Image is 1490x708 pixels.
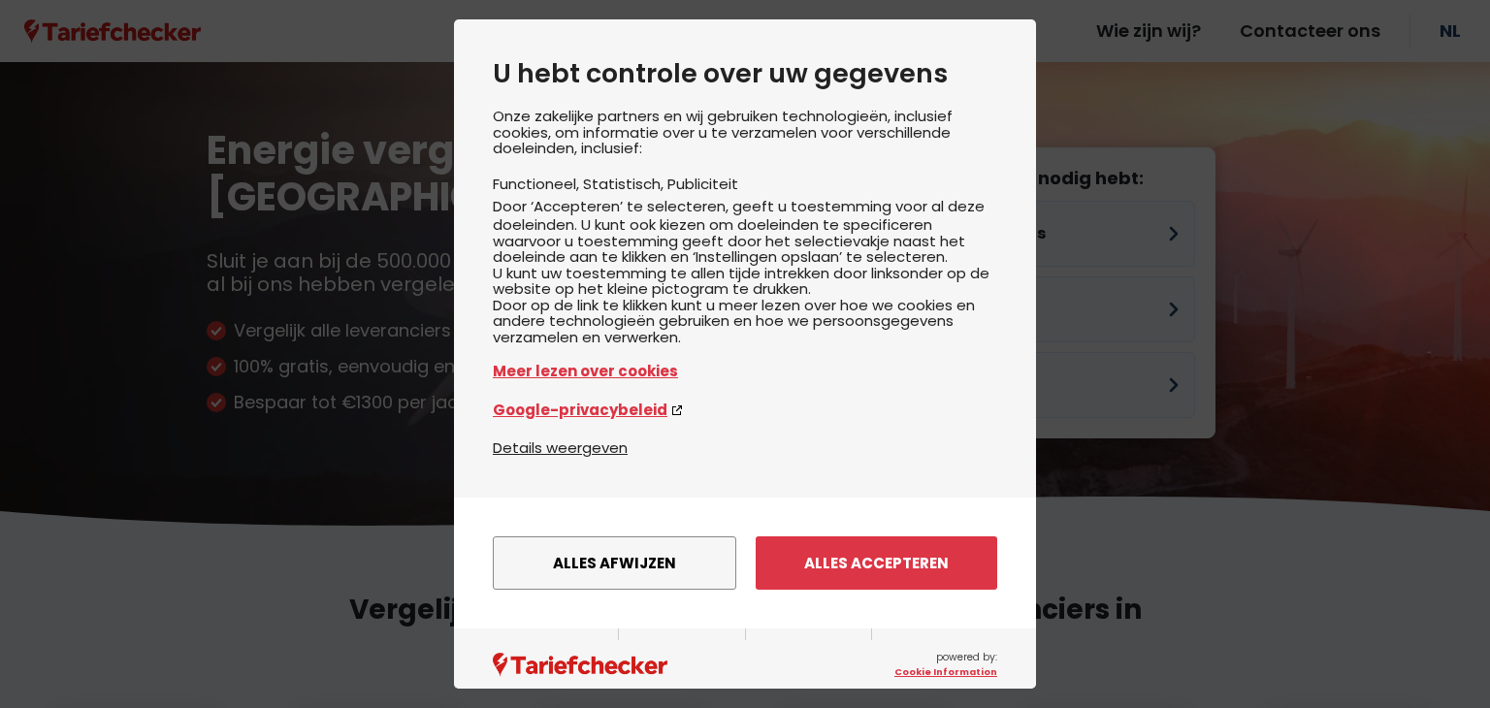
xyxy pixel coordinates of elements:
button: Alles accepteren [756,536,997,590]
li: Functioneel [493,174,583,194]
a: Google-privacybeleid [493,399,997,421]
div: menu [454,498,1036,628]
div: Onze zakelijke partners en wij gebruiken technologieën, inclusief cookies, om informatie over u t... [493,109,997,436]
li: Publiciteit [667,174,738,194]
h2: U hebt controle over uw gegevens [493,58,997,89]
li: Statistisch [583,174,667,194]
button: Alles afwijzen [493,536,736,590]
button: Details weergeven [493,436,628,459]
a: Meer lezen over cookies [493,360,997,382]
